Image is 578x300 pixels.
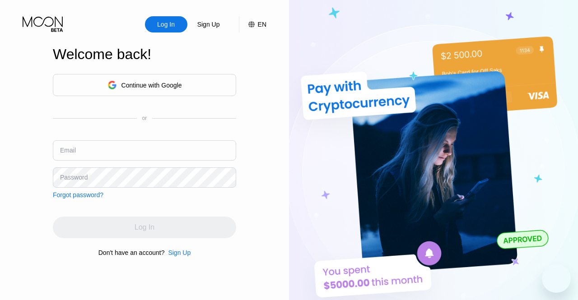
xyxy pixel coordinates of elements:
[196,20,221,29] div: Sign Up
[60,147,76,154] div: Email
[53,74,236,96] div: Continue with Google
[239,16,266,32] div: EN
[142,115,147,121] div: or
[542,264,571,293] iframe: Button to launch messaging window
[168,249,191,256] div: Sign Up
[258,21,266,28] div: EN
[60,174,88,181] div: Password
[164,249,191,256] div: Sign Up
[98,249,165,256] div: Don't have an account?
[156,20,176,29] div: Log In
[53,46,236,63] div: Welcome back!
[53,191,103,198] div: Forgot password?
[145,16,187,32] div: Log In
[187,16,230,32] div: Sign Up
[121,82,182,89] div: Continue with Google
